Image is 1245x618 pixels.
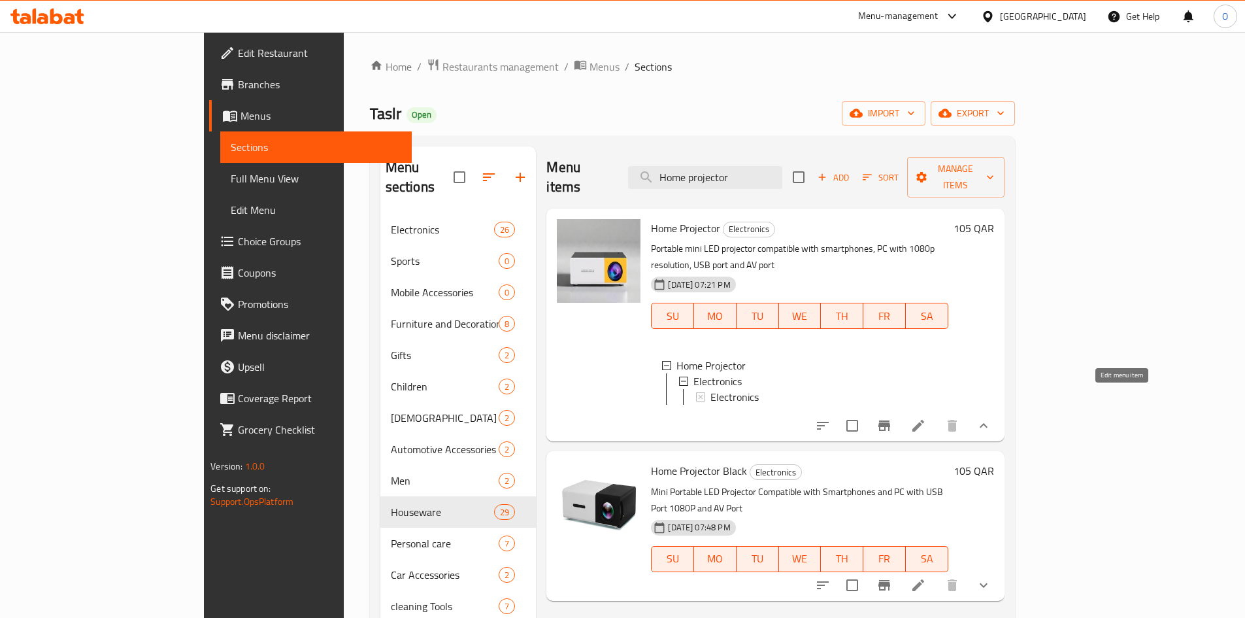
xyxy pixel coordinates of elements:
button: FR [863,546,906,572]
span: cleaning Tools [391,598,499,614]
h6: 105 QAR [954,462,994,480]
span: Menu disclaimer [238,328,401,343]
button: SA [906,546,948,572]
a: Menus [209,100,412,131]
span: export [941,105,1004,122]
button: FR [863,303,906,329]
button: SU [651,546,694,572]
span: Get support on: [210,480,271,497]
button: TU [737,546,779,572]
span: Choice Groups [238,233,401,249]
span: Sports [391,253,499,269]
span: 2 [499,412,514,424]
li: / [625,59,629,75]
span: 29 [495,506,514,519]
div: items [499,379,515,394]
div: Gifts [391,347,499,363]
p: Mini Portable LED Projector Compatible with Smartphones and PC with USB Port 1080P and AV Port [651,484,948,517]
div: Car Accessories2 [380,559,537,591]
span: Grocery Checklist [238,422,401,438]
div: Open [407,107,437,123]
button: TH [821,546,863,572]
span: TH [826,549,858,568]
div: items [499,536,515,551]
span: Full Menu View [231,171,401,186]
nav: breadcrumb [370,58,1015,75]
span: Menus [241,108,401,124]
span: Mobile Accessories [391,284,499,300]
div: Electronics [723,222,775,237]
span: Furniture and Decoration [391,316,499,332]
div: Ladies [391,410,499,426]
div: [GEOGRAPHIC_DATA] [1000,9,1086,24]
span: 0 [499,286,514,299]
span: 2 [499,569,514,581]
div: Mobile Accessories0 [380,277,537,308]
div: items [499,598,515,614]
div: items [499,473,515,489]
button: show more [968,570,999,601]
span: 1.0.0 [245,458,265,475]
a: Choice Groups [209,226,412,257]
button: WE [779,546,822,572]
a: Grocery Checklist [209,414,412,445]
div: items [499,441,515,457]
div: Houseware29 [380,496,537,528]
span: Add item [812,167,854,188]
span: Select to update [838,572,866,599]
svg: Show Choices [976,418,991,434]
div: [DEMOGRAPHIC_DATA]2 [380,402,537,434]
span: Sections [231,139,401,155]
span: Home Projector [676,358,746,373]
span: 2 [499,475,514,487]
div: Automotive Accessories2 [380,434,537,465]
span: Coverage Report [238,390,401,406]
h2: Menu items [546,158,612,197]
div: Gifts2 [380,339,537,371]
span: Open [407,109,437,120]
span: Electronics [693,373,742,389]
span: import [852,105,915,122]
button: export [931,101,1015,126]
span: FR [869,307,901,326]
div: Menu-management [858,9,938,24]
a: Edit Menu [220,194,412,226]
input: search [628,166,782,189]
button: Sort [859,167,902,188]
div: Personal care [391,536,499,551]
svg: Show Choices [976,577,991,593]
img: Home Projector Black [557,462,640,545]
span: 2 [499,443,514,456]
h2: Menu sections [386,158,454,197]
button: delete [937,410,968,441]
h6: 105 QAR [954,219,994,237]
span: Add [816,170,851,185]
span: 2 [499,349,514,362]
span: Select section [785,163,812,191]
a: Restaurants management [427,58,559,75]
div: items [494,504,515,520]
div: items [499,347,515,363]
div: Children2 [380,371,537,402]
span: TU [742,307,774,326]
span: Houseware [391,504,494,520]
div: Electronics26 [380,214,537,245]
a: Menus [574,58,620,75]
span: SA [911,549,943,568]
a: Coupons [209,257,412,288]
div: items [499,410,515,426]
span: Manage items [918,161,994,194]
div: Electronics [750,464,802,480]
span: 8 [499,318,514,330]
button: SU [651,303,694,329]
span: Edit Menu [231,202,401,218]
span: TU [742,549,774,568]
span: WE [784,549,816,568]
a: Full Menu View [220,163,412,194]
div: Men [391,473,499,489]
span: MO [699,307,731,326]
div: items [499,253,515,269]
a: Menu disclaimer [209,320,412,351]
